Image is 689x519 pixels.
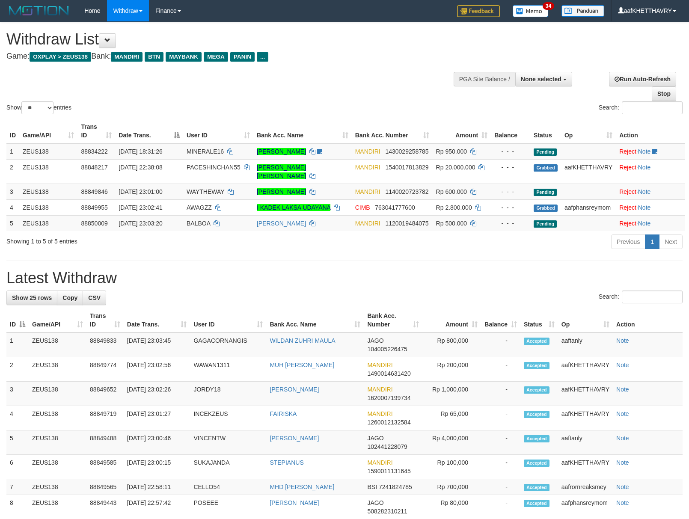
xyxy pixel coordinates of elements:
div: PGA Site Balance / [454,72,515,86]
td: 4 [6,199,19,215]
td: WAWAN1311 [190,357,266,382]
a: STEPIANUS [270,459,303,466]
a: Reject [619,204,636,211]
td: ZEUS138 [29,455,86,479]
td: aaftanly [558,332,613,357]
span: Copy 763041777600 to clipboard [375,204,415,211]
a: Note [616,459,629,466]
select: Showentries [21,101,53,114]
a: Reject [619,220,636,227]
span: None selected [521,76,561,83]
a: Note [638,148,651,155]
th: Op: activate to sort column ascending [561,119,616,143]
td: Rp 700,000 [422,479,481,495]
td: 88849488 [86,430,124,455]
th: User ID: activate to sort column ascending [190,308,266,332]
span: MANDIRI [367,410,392,417]
span: Copy [62,294,77,301]
span: Copy 7241824785 to clipboard [379,483,412,490]
td: JORDY18 [190,382,266,406]
td: 1 [6,332,29,357]
a: [PERSON_NAME] [PERSON_NAME] [257,164,306,179]
th: Trans ID: activate to sort column ascending [77,119,115,143]
td: · [616,215,685,231]
label: Search: [599,101,683,114]
a: Show 25 rows [6,291,57,305]
th: Trans ID: activate to sort column ascending [86,308,124,332]
td: 2 [6,159,19,184]
span: Accepted [524,411,549,418]
a: Reject [619,148,636,155]
img: Feedback.jpg [457,5,500,17]
td: ZEUS138 [29,357,86,382]
a: Run Auto-Refresh [609,72,676,86]
td: 5 [6,430,29,455]
span: 88850009 [81,220,107,227]
a: Reject [619,164,636,171]
td: · [616,184,685,199]
td: - [481,406,520,430]
span: OXPLAY > ZEUS138 [30,52,91,62]
span: MANDIRI [355,164,380,171]
td: - [481,357,520,382]
span: Rp 500.000 [436,220,467,227]
td: 3 [6,184,19,199]
span: Rp 950.000 [436,148,467,155]
span: Pending [534,220,557,228]
th: Game/API: activate to sort column ascending [19,119,77,143]
th: Bank Acc. Number: activate to sort column ascending [352,119,433,143]
span: MEGA [204,52,228,62]
img: panduan.png [561,5,604,17]
th: Bank Acc. Number: activate to sort column ascending [364,308,422,332]
span: CIMB [355,204,370,211]
span: MANDIRI [367,386,392,393]
a: Note [638,164,651,171]
span: MAYBANK [166,52,202,62]
div: - - - [494,219,527,228]
a: Note [616,499,629,506]
td: [DATE] 22:58:11 [124,479,190,495]
td: 88849585 [86,455,124,479]
span: Pending [534,189,557,196]
a: Previous [611,234,645,249]
td: ZEUS138 [29,382,86,406]
td: aafKHETTHAVRY [558,357,613,382]
span: Copy 1590011131645 to clipboard [367,468,410,475]
span: Copy 104005226475 to clipboard [367,346,407,353]
td: Rp 800,000 [422,332,481,357]
td: - [481,455,520,479]
span: Copy 1490014631420 to clipboard [367,370,410,377]
td: Rp 200,000 [422,357,481,382]
a: CSV [83,291,106,305]
span: Copy 102441228079 to clipboard [367,443,407,450]
td: ZEUS138 [19,199,77,215]
span: Copy 1260012132584 to clipboard [367,419,410,426]
div: - - - [494,163,527,172]
span: MANDIRI [355,148,380,155]
td: [DATE] 23:02:26 [124,382,190,406]
span: MANDIRI [367,459,392,466]
span: [DATE] 23:03:20 [119,220,162,227]
span: MANDIRI [367,362,392,368]
a: Note [638,188,651,195]
a: Note [616,386,629,393]
td: 88849719 [86,406,124,430]
a: [PERSON_NAME] [257,148,306,155]
a: Note [616,362,629,368]
span: Accepted [524,460,549,467]
a: Copy [57,291,83,305]
span: Grabbed [534,164,558,172]
td: 88849565 [86,479,124,495]
span: 88849846 [81,188,107,195]
input: Search: [622,101,683,114]
td: 88849774 [86,357,124,382]
td: aafKHETTHAVRY [558,406,613,430]
span: [DATE] 18:31:26 [119,148,162,155]
td: · [616,143,685,160]
td: 1 [6,143,19,160]
a: Note [638,220,651,227]
label: Show entries [6,101,71,114]
td: VINCENTW [190,430,266,455]
h1: Latest Withdraw [6,270,683,287]
h4: Game: Bank: [6,52,451,61]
